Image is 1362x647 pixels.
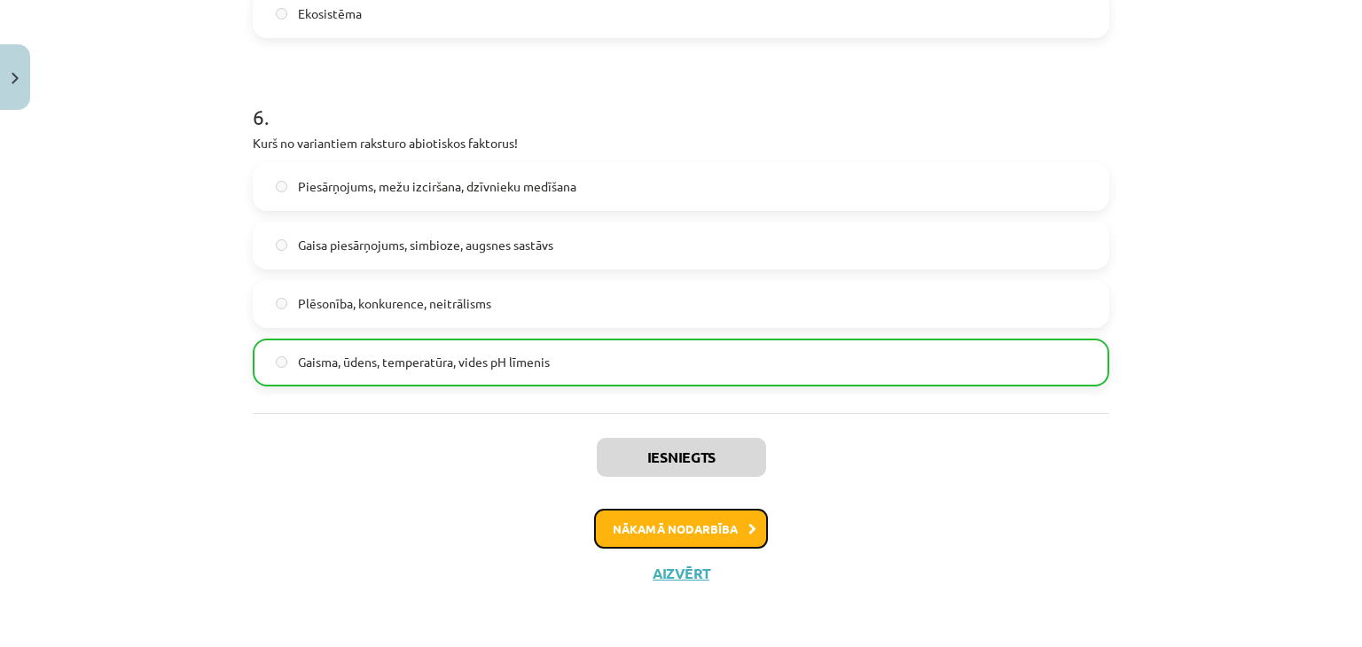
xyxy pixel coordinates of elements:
span: Gaisma, ūdens, temperatūra, vides pH līmenis [298,353,550,371]
p: Kurš no variantiem raksturo abiotiskos faktorus! [253,134,1109,152]
button: Aizvērt [647,565,715,582]
input: Gaisma, ūdens, temperatūra, vides pH līmenis [276,356,287,368]
input: Gaisa piesārņojums, simbioze, augsnes sastāvs [276,239,287,251]
button: Iesniegts [597,438,766,477]
img: icon-close-lesson-0947bae3869378f0d4975bcd49f059093ad1ed9edebbc8119c70593378902aed.svg [12,73,19,84]
h1: 6 . [253,74,1109,129]
input: Ekosistēma [276,8,287,19]
input: Piesārņojums, mežu izciršana, dzīvnieku medīšana [276,181,287,192]
span: Ekosistēma [298,4,362,23]
span: Gaisa piesārņojums, simbioze, augsnes sastāvs [298,236,553,254]
input: Plēsonība, konkurence, neitrālisms [276,298,287,309]
button: Nākamā nodarbība [594,509,768,550]
span: Piesārņojums, mežu izciršana, dzīvnieku medīšana [298,177,576,196]
span: Plēsonība, konkurence, neitrālisms [298,294,491,313]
